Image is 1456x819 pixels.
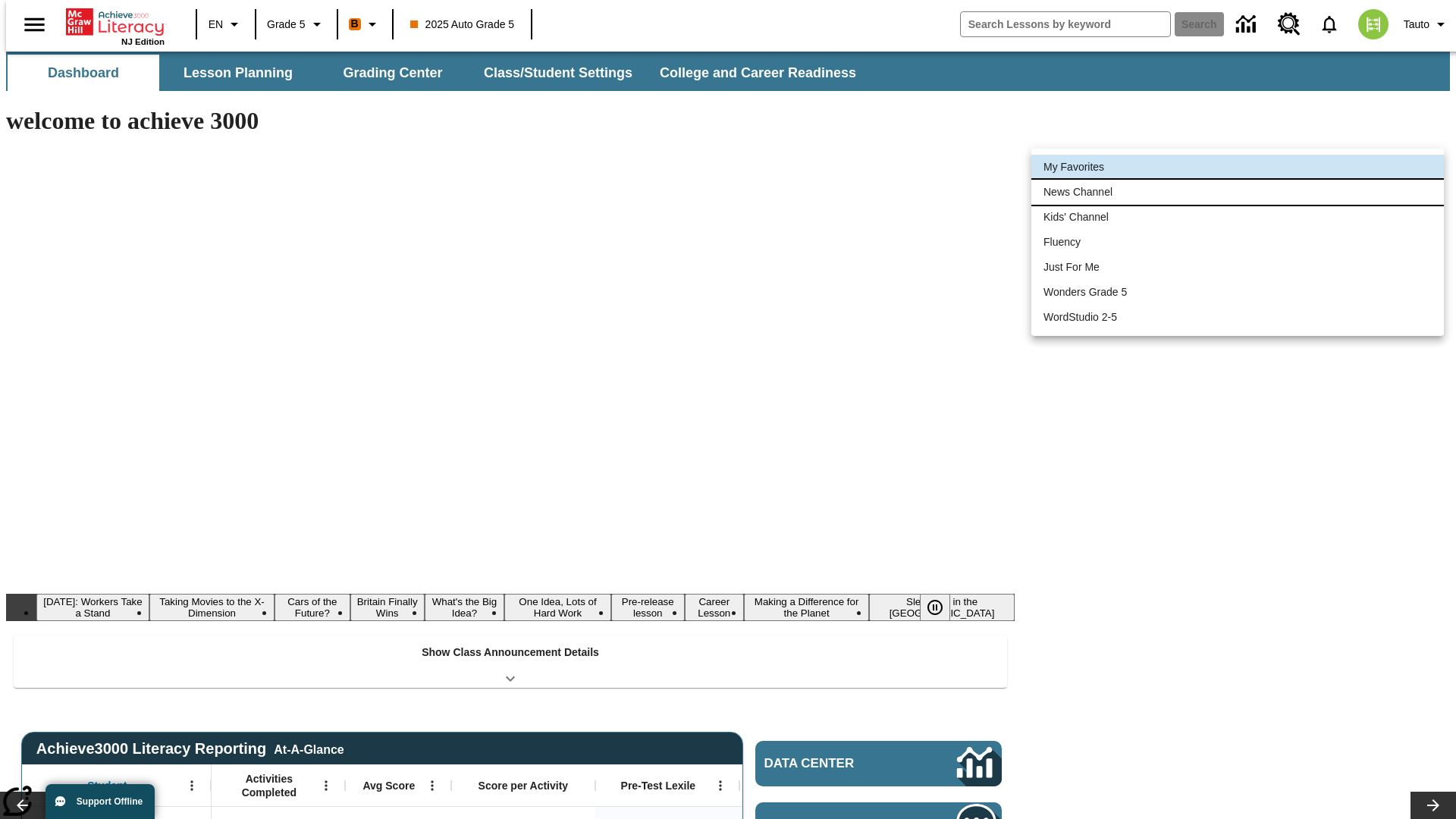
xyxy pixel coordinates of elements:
li: Kids' Channel [1031,205,1444,230]
li: Just For Me [1031,255,1444,280]
li: Wonders Grade 5 [1031,280,1444,305]
li: My Favorites [1031,155,1444,180]
li: WordStudio 2-5 [1031,305,1444,330]
li: Fluency [1031,230,1444,255]
li: News Channel [1031,180,1444,205]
